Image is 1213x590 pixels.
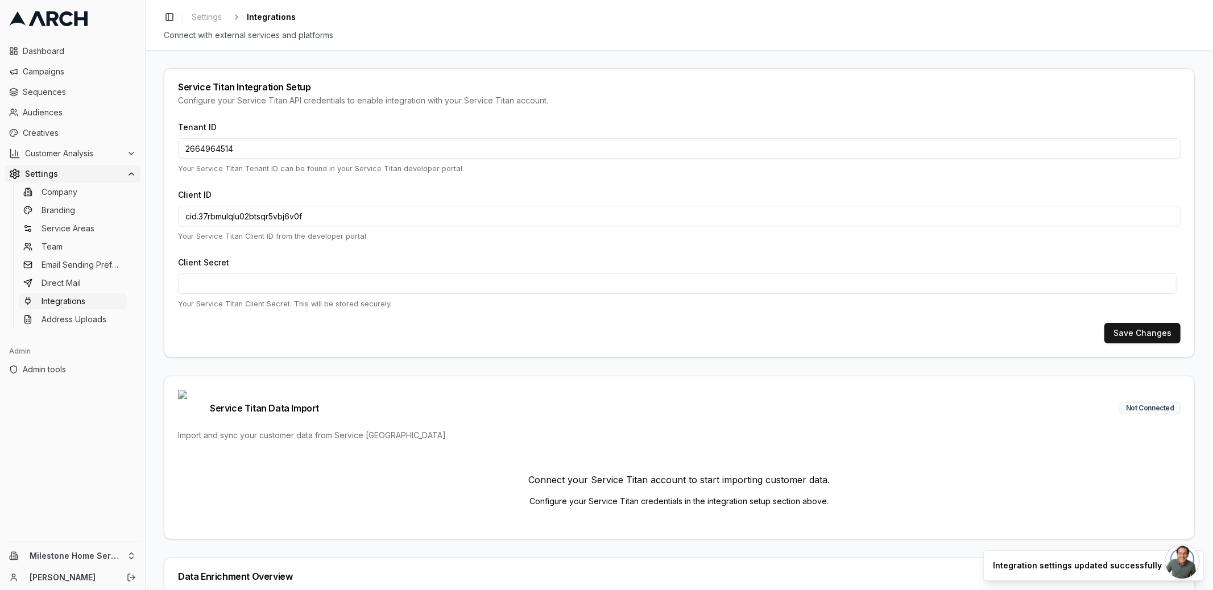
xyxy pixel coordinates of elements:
span: Integrations [42,296,85,307]
a: Settings [187,9,226,25]
span: Company [42,186,77,198]
span: Service Areas [42,223,94,234]
span: Address Uploads [42,314,106,325]
span: Campaigns [23,66,136,77]
label: Client Secret [178,257,229,267]
a: Company [19,184,127,200]
span: Settings [25,168,122,180]
span: Audiences [23,107,136,118]
div: Integration settings updated successfully [993,560,1162,571]
button: Log out [123,570,139,585]
div: Service Titan Integration Setup [178,82,1181,92]
p: Connect your Service Titan account to start importing customer data. [178,473,1181,487]
span: Admin tools [23,364,136,375]
button: Save Changes [1104,323,1181,343]
div: Open chat [1165,545,1199,579]
a: Address Uploads [19,311,127,327]
nav: breadcrumb [187,9,296,25]
div: Import and sync your customer data from Service [GEOGRAPHIC_DATA] [178,430,1181,441]
p: Your Service Titan Client ID from the developer portal. [178,231,1181,242]
a: Service Areas [19,221,127,236]
span: Service Titan Data Import [178,390,319,426]
input: Enter your Tenant ID [178,138,1181,159]
span: Milestone Home Services [30,551,122,561]
a: Sequences [5,83,140,101]
p: Your Service Titan Client Secret. This will be stored securely. [178,298,1181,309]
a: Campaigns [5,63,140,81]
a: Team [19,239,127,255]
span: Team [42,241,63,252]
div: Connect with external services and platforms [164,30,1195,41]
div: Admin [5,342,140,360]
div: Configure your Service Titan API credentials to enable integration with your Service Titan account. [178,95,1181,106]
div: Not Connected [1120,402,1181,414]
span: Creatives [23,127,136,139]
p: Configure your Service Titan credentials in the integration setup section above. [178,496,1181,507]
a: Direct Mail [19,275,127,291]
a: Creatives [5,124,140,142]
span: Integrations [247,11,296,23]
a: Admin tools [5,360,140,379]
span: Sequences [23,86,136,98]
span: Customer Analysis [25,148,122,159]
label: Tenant ID [178,122,217,132]
div: Data Enrichment Overview [178,572,1181,581]
label: Client ID [178,190,212,200]
span: Dashboard [23,45,136,57]
input: Enter your Client ID [178,206,1181,226]
button: Milestone Home Services [5,547,140,565]
p: Your Service Titan Tenant ID can be found in your Service Titan developer portal. [178,163,1181,174]
a: Integrations [19,293,127,309]
a: Email Sending Preferences [19,257,127,273]
a: Branding [19,202,127,218]
button: Settings [5,165,140,183]
span: Direct Mail [42,277,81,289]
a: Dashboard [5,42,140,60]
a: [PERSON_NAME] [30,572,114,583]
a: Audiences [5,103,140,122]
span: Email Sending Preferences [42,259,122,271]
span: Branding [42,205,75,216]
span: Settings [192,11,222,23]
img: Service Titan logo [178,390,205,426]
button: Customer Analysis [5,144,140,163]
